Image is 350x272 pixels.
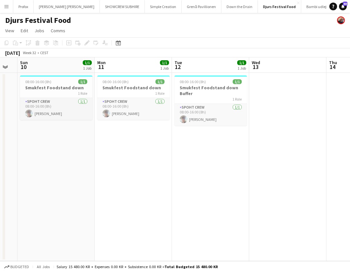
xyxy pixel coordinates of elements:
app-user-avatar: Danny Tranekær [337,16,345,24]
span: Jobs [35,28,44,34]
button: Budgeted [3,263,30,270]
app-card-role: Spoht Crew1/108:00-16:00 (8h)[PERSON_NAME] [20,98,92,120]
span: 1/1 [237,60,246,65]
span: 1/1 [160,60,169,65]
span: 14 [328,63,337,71]
span: 1 Role [232,97,242,102]
div: 1 Job [83,66,91,71]
span: 08:00-16:00 (8h) [102,79,129,84]
span: View [5,28,14,34]
span: Comms [51,28,65,34]
div: [DATE] [5,50,20,56]
a: View [3,26,17,35]
span: Total Budgeted 15 480.00 KR [164,264,218,269]
app-job-card: 08:00-16:00 (8h)1/1Smukfest Foodstand down Buffer1 RoleSpoht Crew1/108:00-16:00 (8h)[PERSON_NAME] [175,75,247,126]
app-job-card: 08:00-16:00 (8h)1/1Smukfest Foodstand down1 RoleSpoht Crew1/108:00-16:00 (8h)[PERSON_NAME] [20,75,92,120]
span: Tue [175,60,182,65]
span: Edit [21,28,28,34]
span: All jobs [36,264,51,269]
span: 60 [343,2,347,6]
button: Down the Drain [221,0,258,13]
span: Wed [252,60,260,65]
app-card-role: Spoht Crew1/108:00-16:00 (8h)[PERSON_NAME] [175,104,247,126]
span: Sun [20,60,28,65]
span: 10 [19,63,28,71]
a: Comms [48,26,68,35]
a: 60 [339,3,347,10]
h3: Smukfest Foodstand down Buffer [175,85,247,96]
h1: Djurs Festival Food [5,15,71,25]
span: 1/1 [78,79,87,84]
h3: Smukfest Foodstand down [97,85,170,91]
a: Edit [18,26,31,35]
span: 1 Role [155,91,164,96]
span: 11 [96,63,106,71]
div: 1 Job [238,66,246,71]
app-job-card: 08:00-16:00 (8h)1/1Smukfest Foodstand down1 RoleSpoht Crew1/108:00-16:00 (8h)[PERSON_NAME] [97,75,170,120]
span: 12 [174,63,182,71]
app-card-role: Spoht Crew1/108:00-16:00 (8h)[PERSON_NAME] [97,98,170,120]
button: Djurs Festival Food [258,0,301,13]
span: 1/1 [155,79,164,84]
span: Week 32 [21,50,37,55]
span: 08:00-16:00 (8h) [180,79,206,84]
button: Simple Creation [145,0,182,13]
span: 08:00-16:00 (8h) [25,79,51,84]
span: Mon [97,60,106,65]
span: Thu [329,60,337,65]
div: Salary 15 480.00 KR + Expenses 0.00 KR + Subsistence 0.00 KR = [57,264,218,269]
span: 13 [251,63,260,71]
div: CEST [40,50,48,55]
h3: Smukfest Foodstand down [20,85,92,91]
button: Grenå Pavillionen [182,0,221,13]
span: 1 Role [78,91,87,96]
div: 1 Job [160,66,169,71]
button: [PERSON_NAME] [PERSON_NAME] [34,0,100,13]
a: Jobs [32,26,47,35]
button: Bambi udlejning [301,0,339,13]
button: Profox [13,0,34,13]
span: 1/1 [233,79,242,84]
button: SHOWCREW SUBHIRE [100,0,145,13]
span: Budgeted [10,265,29,269]
span: 1/1 [83,60,92,65]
